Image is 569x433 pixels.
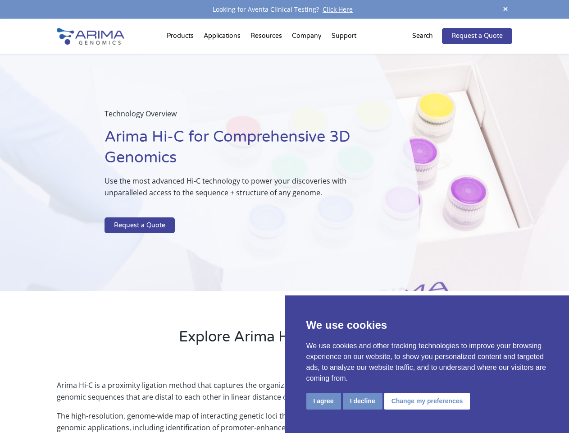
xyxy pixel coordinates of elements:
a: Click Here [319,5,356,14]
p: Search [412,30,433,42]
button: Change my preferences [384,393,470,410]
p: We use cookies and other tracking technologies to improve your browsing experience on our website... [306,341,548,384]
div: Looking for Aventa Clinical Testing? [57,4,512,15]
img: Arima-Genomics-logo [57,28,124,45]
p: Arima Hi-C is a proximity ligation method that captures the organizational structure of chromatin... [57,379,512,410]
h1: Arima Hi-C for Comprehensive 3D Genomics [105,127,373,175]
a: Request a Quote [442,28,512,44]
p: Technology Overview [105,108,373,127]
p: Use the most advanced Hi-C technology to power your discoveries with unparalleled access to the s... [105,175,373,206]
h2: Explore Arima Hi-C Technology [57,327,512,354]
a: Request a Quote [105,217,175,234]
button: I decline [343,393,382,410]
button: I agree [306,393,341,410]
p: We use cookies [306,317,548,333]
